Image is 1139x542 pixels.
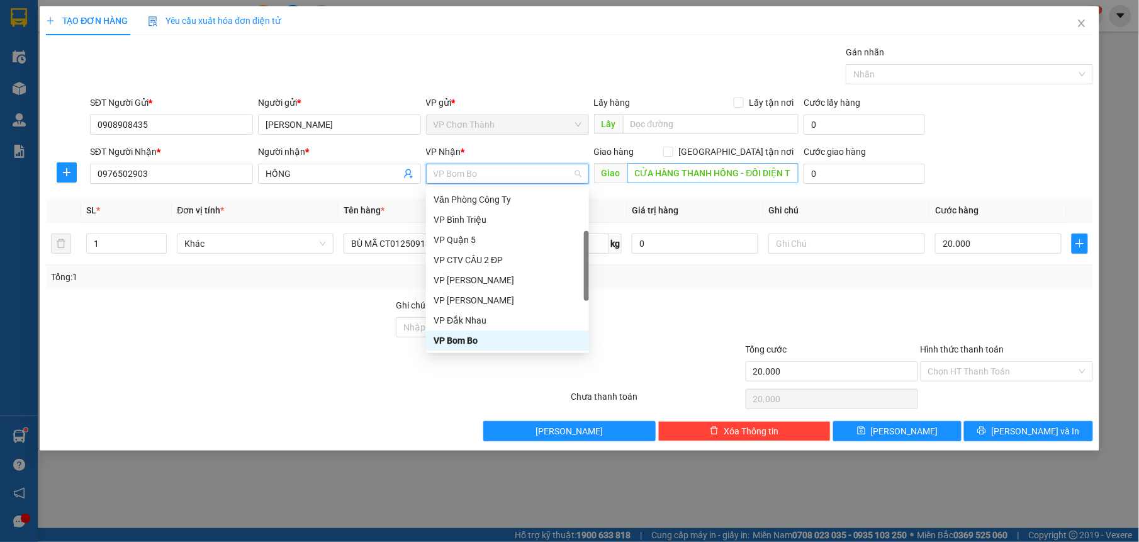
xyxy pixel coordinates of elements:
[804,98,860,108] label: Cước lấy hàng
[426,250,589,270] div: VP CTV CẦU 2 ĐP
[434,293,581,307] div: VP [PERSON_NAME]
[11,41,89,56] div: CƯỜNG
[57,167,76,178] span: plus
[426,330,589,351] div: VP Bom Bo
[935,205,979,215] span: Cước hàng
[426,310,589,330] div: VP Đắk Nhau
[434,115,581,134] span: VP Chơn Thành
[177,205,224,215] span: Đơn vị tính
[98,12,128,25] span: Nhận:
[744,96,799,110] span: Lấy tận nơi
[724,424,778,438] span: Xóa Thông tin
[964,421,1092,441] button: printer[PERSON_NAME] và In
[536,424,603,438] span: [PERSON_NAME]
[434,164,581,183] span: VP Bom Bo
[148,16,158,26] img: icon
[11,12,30,25] span: Gửi:
[434,273,581,287] div: VP [PERSON_NAME]
[98,11,184,41] div: VP Bình Triệu
[51,270,440,284] div: Tổng: 1
[90,145,253,159] div: SĐT Người Nhận
[871,424,938,438] span: [PERSON_NAME]
[804,164,924,184] input: Cước giao hàng
[426,270,589,290] div: VP Đức Liễu
[434,193,581,206] div: Văn Phòng Công Ty
[434,313,581,327] div: VP Đắk Nhau
[148,16,281,26] span: Yêu cầu xuất hóa đơn điện tử
[804,147,866,157] label: Cước giao hàng
[426,147,461,157] span: VP Nhận
[434,213,581,227] div: VP Bình Triệu
[710,426,719,436] span: delete
[46,16,128,26] span: TẠO ĐƠN HÀNG
[426,230,589,250] div: VP Quận 5
[9,81,91,96] div: 30.000
[632,234,758,254] input: 0
[1072,234,1088,254] button: plus
[396,317,568,337] input: Ghi chú đơn hàng
[434,253,581,267] div: VP CTV CẦU 2 ĐP
[991,424,1079,438] span: [PERSON_NAME] và In
[594,163,627,183] span: Giao
[434,233,581,247] div: VP Quận 5
[426,96,589,110] div: VP gửi
[344,234,500,254] input: VD: Bàn, Ghế
[632,205,678,215] span: Giá trị hàng
[11,11,89,41] div: VP Chơn Thành
[569,390,744,412] div: Chưa thanh toán
[46,16,55,25] span: plus
[403,169,413,179] span: user-add
[594,147,634,157] span: Giao hàng
[763,198,930,223] th: Ghi chú
[51,234,71,254] button: delete
[623,114,799,134] input: Dọc đường
[977,426,986,436] span: printer
[98,41,184,56] div: PHÚC
[426,189,589,210] div: Văn Phòng Công Ty
[258,96,421,110] div: Người gửi
[594,114,623,134] span: Lấy
[184,234,326,253] span: Khác
[434,334,581,347] div: VP Bom Bo
[426,210,589,230] div: VP Bình Triệu
[344,205,384,215] span: Tên hàng
[768,234,925,254] input: Ghi Chú
[396,300,465,310] label: Ghi chú đơn hàng
[804,115,924,135] input: Cước lấy hàng
[1077,18,1087,28] span: close
[483,421,656,441] button: [PERSON_NAME]
[426,290,589,310] div: VP Lê Hồng Phong
[594,98,631,108] span: Lấy hàng
[1072,239,1087,249] span: plus
[90,96,253,110] div: SĐT Người Gửi
[658,421,831,441] button: deleteXóa Thông tin
[57,162,77,183] button: plus
[258,145,421,159] div: Người nhận
[609,234,622,254] span: kg
[921,344,1004,354] label: Hình thức thanh toán
[746,344,787,354] span: Tổng cước
[833,421,962,441] button: save[PERSON_NAME]
[857,426,866,436] span: save
[9,82,29,96] span: CR :
[1064,6,1099,42] button: Close
[627,163,799,183] input: Dọc đường
[673,145,799,159] span: [GEOGRAPHIC_DATA] tận nơi
[86,205,96,215] span: SL
[846,47,884,57] label: Gán nhãn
